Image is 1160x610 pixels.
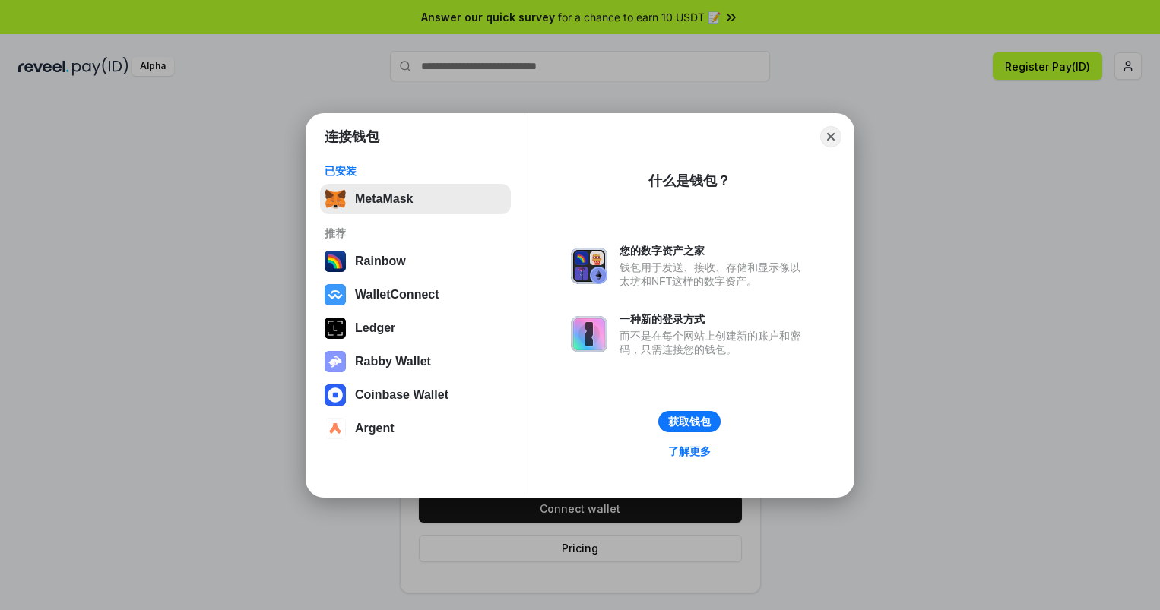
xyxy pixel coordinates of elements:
img: svg+xml,%3Csvg%20xmlns%3D%22http%3A%2F%2Fwww.w3.org%2F2000%2Fsvg%22%20width%3D%2228%22%20height%3... [325,318,346,339]
button: 获取钱包 [658,411,721,432]
img: svg+xml,%3Csvg%20width%3D%2228%22%20height%3D%2228%22%20viewBox%3D%220%200%2028%2028%22%20fill%3D... [325,284,346,305]
div: Coinbase Wallet [355,388,448,402]
div: 已安装 [325,164,506,178]
h1: 连接钱包 [325,128,379,146]
div: 什么是钱包？ [648,172,731,190]
img: svg+xml,%3Csvg%20width%3D%2228%22%20height%3D%2228%22%20viewBox%3D%220%200%2028%2028%22%20fill%3D... [325,384,346,406]
div: Ledger [355,321,395,335]
div: 获取钱包 [668,415,711,428]
button: Ledger [320,313,511,343]
button: Argent [320,413,511,444]
button: MetaMask [320,184,511,214]
div: WalletConnect [355,288,439,302]
div: 钱包用于发送、接收、存储和显示像以太坊和NFT这样的数字资产。 [620,261,808,288]
img: svg+xml,%3Csvg%20xmlns%3D%22http%3A%2F%2Fwww.w3.org%2F2000%2Fsvg%22%20fill%3D%22none%22%20viewBox... [571,248,607,284]
img: svg+xml,%3Csvg%20xmlns%3D%22http%3A%2F%2Fwww.w3.org%2F2000%2Fsvg%22%20fill%3D%22none%22%20viewBox... [325,351,346,372]
div: 而不是在每个网站上创建新的账户和密码，只需连接您的钱包。 [620,329,808,356]
div: Rainbow [355,254,406,268]
div: 推荐 [325,226,506,240]
button: Coinbase Wallet [320,380,511,410]
div: 一种新的登录方式 [620,312,808,326]
div: 了解更多 [668,444,711,458]
a: 了解更多 [659,441,720,461]
button: WalletConnect [320,280,511,310]
div: MetaMask [355,192,413,206]
button: Rabby Wallet [320,346,511,377]
div: Argent [355,422,395,435]
img: svg+xml,%3Csvg%20width%3D%2228%22%20height%3D%2228%22%20viewBox%3D%220%200%2028%2028%22%20fill%3D... [325,418,346,439]
div: Rabby Wallet [355,355,431,368]
div: 您的数字资产之家 [620,244,808,258]
img: svg+xml,%3Csvg%20xmlns%3D%22http%3A%2F%2Fwww.w3.org%2F2000%2Fsvg%22%20fill%3D%22none%22%20viewBox... [571,316,607,352]
img: svg+xml,%3Csvg%20width%3D%22120%22%20height%3D%22120%22%20viewBox%3D%220%200%20120%20120%22%20fil... [325,251,346,272]
img: svg+xml,%3Csvg%20fill%3D%22none%22%20height%3D%2233%22%20viewBox%3D%220%200%2035%2033%22%20width%... [325,188,346,210]
button: Close [820,126,841,147]
button: Rainbow [320,246,511,277]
